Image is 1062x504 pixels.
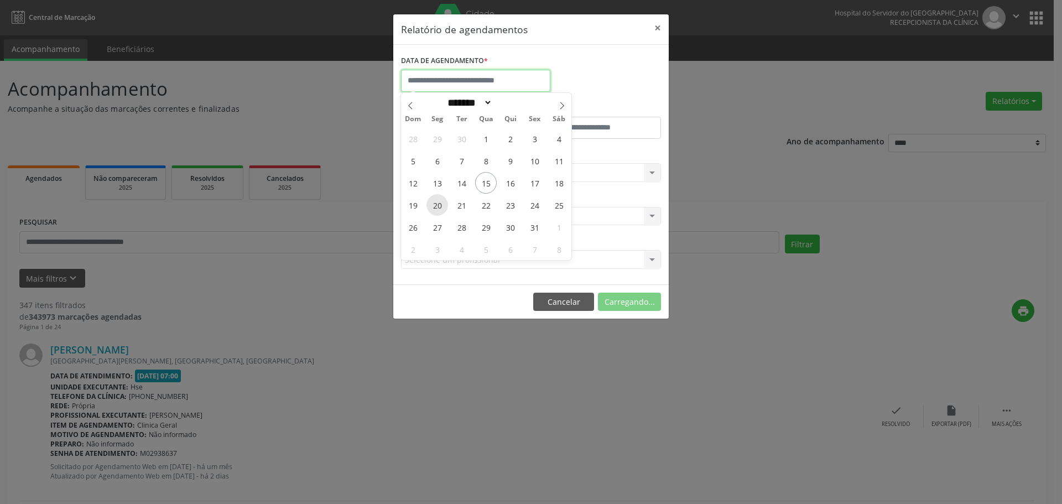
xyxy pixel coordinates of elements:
[524,216,545,238] span: Outubro 31, 2025
[598,293,661,311] button: Carregando...
[451,216,472,238] span: Outubro 28, 2025
[498,116,523,123] span: Qui
[401,116,425,123] span: Dom
[426,172,448,194] span: Outubro 13, 2025
[451,128,472,149] span: Setembro 30, 2025
[492,97,529,108] input: Year
[499,150,521,172] span: Outubro 9, 2025
[523,116,547,123] span: Sex
[524,238,545,260] span: Novembro 7, 2025
[524,128,545,149] span: Outubro 3, 2025
[426,238,448,260] span: Novembro 3, 2025
[475,172,497,194] span: Outubro 15, 2025
[402,216,424,238] span: Outubro 26, 2025
[499,172,521,194] span: Outubro 16, 2025
[426,128,448,149] span: Setembro 29, 2025
[547,116,571,123] span: Sáb
[499,216,521,238] span: Outubro 30, 2025
[401,22,528,37] h5: Relatório de agendamentos
[426,216,448,238] span: Outubro 27, 2025
[475,238,497,260] span: Novembro 5, 2025
[524,172,545,194] span: Outubro 17, 2025
[451,150,472,172] span: Outubro 7, 2025
[402,238,424,260] span: Novembro 2, 2025
[402,194,424,216] span: Outubro 19, 2025
[425,116,450,123] span: Seg
[450,116,474,123] span: Ter
[426,194,448,216] span: Outubro 20, 2025
[426,150,448,172] span: Outubro 6, 2025
[474,116,498,123] span: Qua
[475,194,497,216] span: Outubro 22, 2025
[401,53,488,70] label: DATA DE AGENDAMENTO
[548,128,570,149] span: Outubro 4, 2025
[402,128,424,149] span: Setembro 28, 2025
[548,216,570,238] span: Novembro 1, 2025
[548,150,570,172] span: Outubro 11, 2025
[475,216,497,238] span: Outubro 29, 2025
[451,172,472,194] span: Outubro 14, 2025
[451,194,472,216] span: Outubro 21, 2025
[534,100,661,117] label: ATÉ
[533,293,594,311] button: Cancelar
[647,14,669,41] button: Close
[499,128,521,149] span: Outubro 2, 2025
[548,194,570,216] span: Outubro 25, 2025
[524,194,545,216] span: Outubro 24, 2025
[402,172,424,194] span: Outubro 12, 2025
[444,97,492,108] select: Month
[499,194,521,216] span: Outubro 23, 2025
[499,238,521,260] span: Novembro 6, 2025
[548,172,570,194] span: Outubro 18, 2025
[548,238,570,260] span: Novembro 8, 2025
[451,238,472,260] span: Novembro 4, 2025
[524,150,545,172] span: Outubro 10, 2025
[475,128,497,149] span: Outubro 1, 2025
[475,150,497,172] span: Outubro 8, 2025
[402,150,424,172] span: Outubro 5, 2025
